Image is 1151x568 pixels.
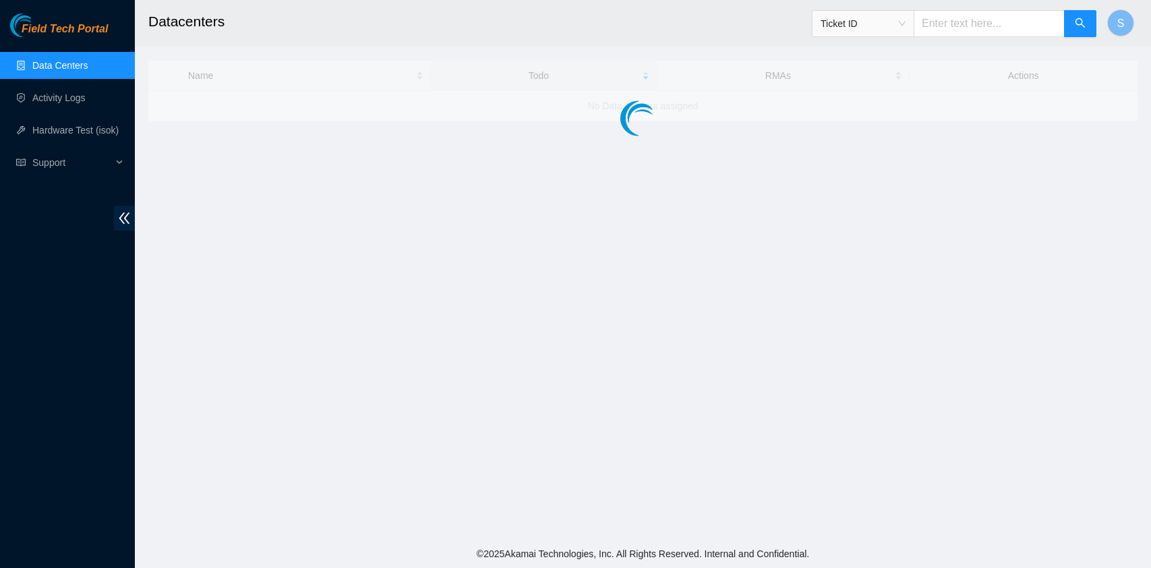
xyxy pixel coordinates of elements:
img: Akamai Technologies [10,13,68,37]
footer: © 2025 Akamai Technologies, Inc. All Rights Reserved. Internal and Confidential. [135,540,1151,568]
button: search [1064,10,1096,37]
span: search [1075,18,1086,30]
a: Data Centers [32,60,88,71]
span: read [16,158,26,167]
a: Activity Logs [32,92,86,103]
a: Hardware Test (isok) [32,125,119,136]
span: Ticket ID [821,13,906,34]
span: double-left [114,206,135,231]
span: S [1117,15,1125,32]
span: Field Tech Portal [22,23,108,36]
span: Support [32,149,112,176]
button: S [1107,9,1134,36]
a: Akamai TechnologiesField Tech Portal [10,24,108,42]
input: Enter text here... [914,10,1065,37]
